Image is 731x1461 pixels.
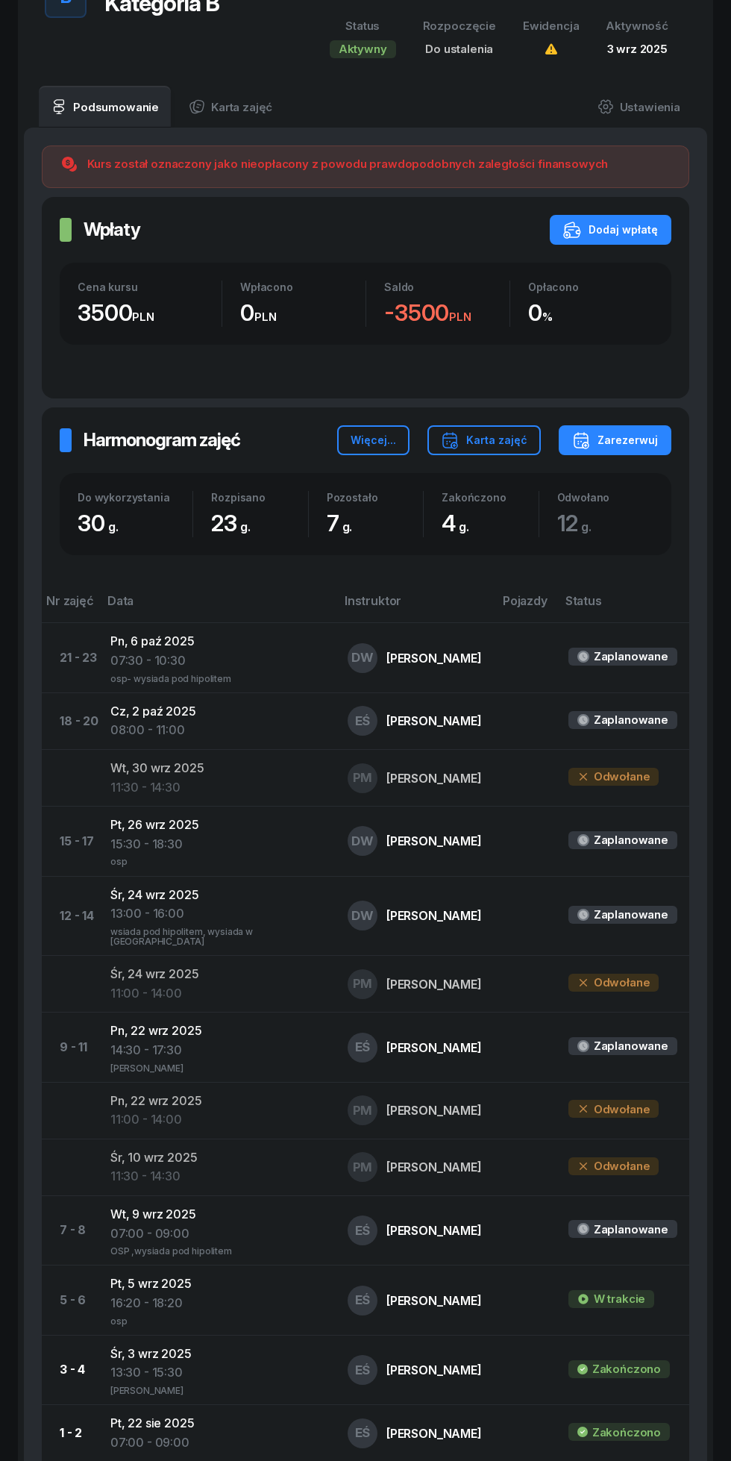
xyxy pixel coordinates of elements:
[110,778,324,798] div: 11:30 - 14:30
[78,299,222,327] div: 3500
[110,1060,324,1073] div: [PERSON_NAME]
[581,519,592,534] small: g.
[110,651,324,671] div: 07:30 - 10:30
[542,310,553,324] small: %
[528,299,653,327] div: 0
[384,299,509,327] div: -3500
[442,510,477,536] span: 4
[98,1196,336,1266] td: Wt, 9 wrz 2025
[98,1139,336,1195] td: Śr, 10 wrz 2025
[98,876,336,956] td: Śr, 24 wrz 2025
[386,1224,482,1236] div: [PERSON_NAME]
[240,519,251,534] small: g.
[110,1383,324,1395] div: [PERSON_NAME]
[568,974,659,992] div: Odwołane
[110,1433,324,1453] div: 07:00 - 09:00
[110,1041,324,1060] div: 14:30 - 17:30
[592,1423,661,1442] div: Zakończono
[568,1100,659,1118] div: Odwołane
[355,1224,371,1237] span: EŚ
[98,1335,336,1404] td: Śr, 3 wrz 2025
[98,692,336,749] td: Cz, 2 paź 2025
[42,1266,98,1335] td: 5 - 6
[351,835,374,848] span: DW
[98,1082,336,1139] td: Pn, 22 wrz 2025
[386,1364,482,1376] div: [PERSON_NAME]
[110,924,324,946] div: wsiada pod hipolitem, wysiada w [GEOGRAPHIC_DATA]
[459,519,469,534] small: g.
[98,623,336,692] td: Pn, 6 paź 2025
[353,1104,373,1117] span: PM
[355,1041,371,1054] span: EŚ
[327,510,360,536] span: 7
[327,491,423,504] div: Pozostało
[353,1161,373,1174] span: PM
[84,218,140,242] h2: Wpłaty
[386,772,482,784] div: [PERSON_NAME]
[586,86,692,128] a: Ustawienia
[386,1104,482,1116] div: [PERSON_NAME]
[110,1224,324,1244] div: 07:00 - 09:00
[427,425,541,455] button: Karta zajęć
[330,16,396,36] div: Status
[386,1427,482,1439] div: [PERSON_NAME]
[108,519,119,534] small: g.
[42,1196,98,1266] td: 7 - 8
[351,431,396,449] div: Więcej...
[98,750,336,807] td: Wt, 30 wrz 2025
[87,155,608,173] div: Kurs został oznaczony jako nieopłacony z powodu prawdopodobnych zaległości finansowych
[78,491,192,504] div: Do wykorzystania
[386,1295,482,1307] div: [PERSON_NAME]
[441,431,527,449] div: Karta zajęć
[384,281,509,293] div: Saldo
[606,40,668,59] div: 3 wrz 2025
[592,1360,661,1379] div: Zakończono
[523,16,580,36] div: Ewidencja
[353,772,373,784] span: PM
[568,768,659,786] div: Odwołane
[557,491,653,504] div: Odwołano
[355,1364,371,1377] span: EŚ
[449,310,471,324] small: PLN
[110,1294,324,1313] div: 16:20 - 18:20
[132,310,154,324] small: PLN
[84,428,240,452] h2: Harmonogram zajęć
[240,299,365,327] div: 0
[594,1036,668,1056] div: Zaplanowane
[556,591,689,623] th: Status
[110,671,324,683] div: osp- wysiada pod hipolitem
[211,510,257,536] span: 23
[110,721,324,740] div: 08:00 - 11:00
[557,510,599,536] span: 12
[355,1294,371,1307] span: EŚ
[386,910,482,922] div: [PERSON_NAME]
[425,42,493,56] span: Do ustalenia
[240,281,365,293] div: Wpłacono
[110,1313,324,1326] div: osp
[42,1013,98,1082] td: 9 - 11
[563,221,658,239] div: Dodaj wpłatę
[594,905,668,925] div: Zaplanowane
[211,491,307,504] div: Rozpisano
[78,510,125,536] span: 30
[606,16,668,36] div: Aktywność
[572,431,658,449] div: Zarezerwuj
[42,591,98,623] th: Nr zajęć
[78,281,222,293] div: Cena kursu
[423,16,496,36] div: Rozpoczęcie
[98,1013,336,1082] td: Pn, 22 wrz 2025
[386,715,482,727] div: [PERSON_NAME]
[177,86,284,128] a: Karta zajęć
[42,623,98,692] td: 21 - 23
[386,1161,482,1173] div: [PERSON_NAME]
[594,1220,668,1239] div: Zaplanowane
[110,984,324,1004] div: 11:00 - 14:00
[98,591,336,623] th: Data
[594,830,668,850] div: Zaplanowane
[442,491,538,504] div: Zakończono
[336,591,494,623] th: Instruktor
[550,215,671,245] button: Dodaj wpłatę
[110,1167,324,1186] div: 11:30 - 14:30
[528,281,653,293] div: Opłacono
[594,710,668,730] div: Zaplanowane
